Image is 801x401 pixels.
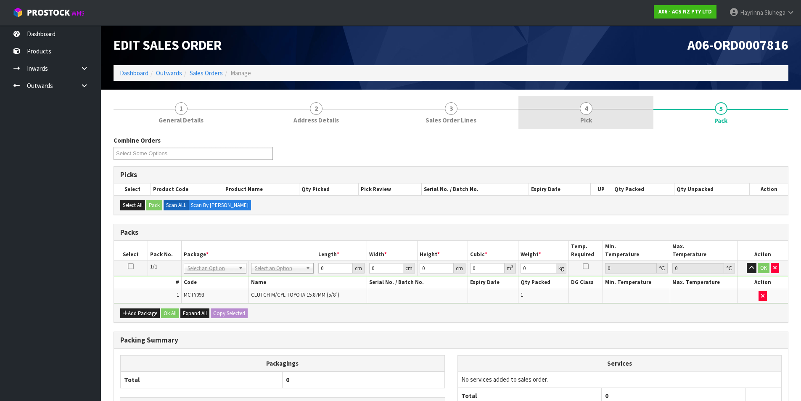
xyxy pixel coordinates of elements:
[156,69,182,77] a: Outwards
[188,263,235,274] span: Select an Option
[150,263,157,270] span: 1/1
[184,291,204,298] span: MCTY093
[426,116,476,125] span: Sales Order Lines
[211,308,248,319] button: Copy Selected
[715,102,727,115] span: 5
[367,276,468,289] th: Serial No. / Batch No.
[738,241,788,260] th: Action
[670,276,737,289] th: Max. Temperature
[181,276,248,289] th: Code
[605,392,608,400] span: 0
[27,7,70,18] span: ProStock
[293,116,339,125] span: Address Details
[180,308,209,319] button: Expand All
[518,241,569,260] th: Weight
[714,116,727,125] span: Pack
[114,37,222,53] span: Edit Sales Order
[121,372,283,388] th: Total
[738,276,788,289] th: Action
[114,276,181,289] th: #
[249,276,367,289] th: Name
[177,291,179,298] span: 1
[255,263,302,274] span: Select an Option
[687,37,788,53] span: A06-ORD0007816
[159,116,204,125] span: General Details
[603,276,670,289] th: Min. Temperature
[454,263,465,274] div: cm
[299,183,359,195] th: Qty Picked
[417,241,468,260] th: Height
[569,276,603,289] th: DG Class
[758,263,769,273] button: OK
[181,241,316,260] th: Package
[724,263,735,274] div: ℃
[286,376,289,384] span: 0
[223,183,299,195] th: Product Name
[458,372,782,388] td: No services added to sales order.
[403,263,415,274] div: cm
[445,102,457,115] span: 3
[120,308,160,319] button: Add Package
[251,291,339,298] span: CLUTCH M/CYL TOYOTA 15.87MM (5/8")
[674,183,749,195] th: Qty Unpacked
[569,241,603,260] th: Temp. Required
[511,264,513,269] sup: 3
[114,183,151,195] th: Select
[190,69,223,77] a: Sales Orders
[458,356,782,372] th: Services
[120,336,782,344] h3: Packing Summary
[658,8,712,15] strong: A06 - ACS NZ PTY LTD
[603,241,670,260] th: Min. Temperature
[353,263,365,274] div: cm
[71,9,85,17] small: WMS
[556,263,566,274] div: kg
[175,102,188,115] span: 1
[120,69,148,77] a: Dashboard
[367,241,417,260] th: Width
[580,102,592,115] span: 4
[612,183,674,195] th: Qty Packed
[114,136,161,145] label: Combine Orders
[183,310,207,317] span: Expand All
[764,8,785,16] span: Siuhega
[188,200,251,210] label: Scan By [PERSON_NAME]
[468,241,518,260] th: Cubic
[590,183,612,195] th: UP
[657,263,668,274] div: ℃
[114,241,148,260] th: Select
[422,183,529,195] th: Serial No. / Batch No.
[518,276,569,289] th: Qty Packed
[468,276,518,289] th: Expiry Date
[670,241,737,260] th: Max. Temperature
[120,171,782,179] h3: Picks
[505,263,516,274] div: m
[120,200,145,210] button: Select All
[580,116,592,125] span: Pick
[521,291,523,298] span: 1
[121,355,445,372] th: Packagings
[529,183,591,195] th: Expiry Date
[151,183,223,195] th: Product Code
[120,228,782,236] h3: Packs
[13,7,23,18] img: cube-alt.png
[146,200,162,210] button: Pack
[654,5,716,19] a: A06 - ACS NZ PTY LTD
[740,8,763,16] span: Hayrinna
[750,183,788,195] th: Action
[164,200,189,210] label: Scan ALL
[161,308,179,319] button: Ok All
[310,102,323,115] span: 2
[316,241,367,260] th: Length
[230,69,251,77] span: Manage
[148,241,181,260] th: Pack No.
[359,183,422,195] th: Pick Review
